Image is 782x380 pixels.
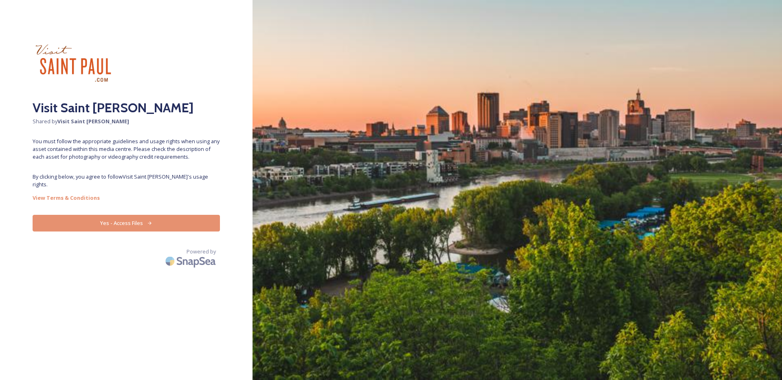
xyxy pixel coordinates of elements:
[33,98,220,118] h2: Visit Saint [PERSON_NAME]
[57,118,129,125] strong: Visit Saint [PERSON_NAME]
[33,173,220,188] span: By clicking below, you agree to follow Visit Saint [PERSON_NAME] 's usage rights.
[163,251,220,271] img: SnapSea Logo
[33,215,220,231] button: Yes - Access Files
[33,33,114,94] img: visit_sp.jpg
[187,248,216,256] span: Powered by
[33,138,220,161] span: You must follow the appropriate guidelines and usage rights when using any asset contained within...
[33,118,220,125] span: Shared by
[33,194,100,201] strong: View Terms & Conditions
[33,193,220,203] a: View Terms & Conditions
